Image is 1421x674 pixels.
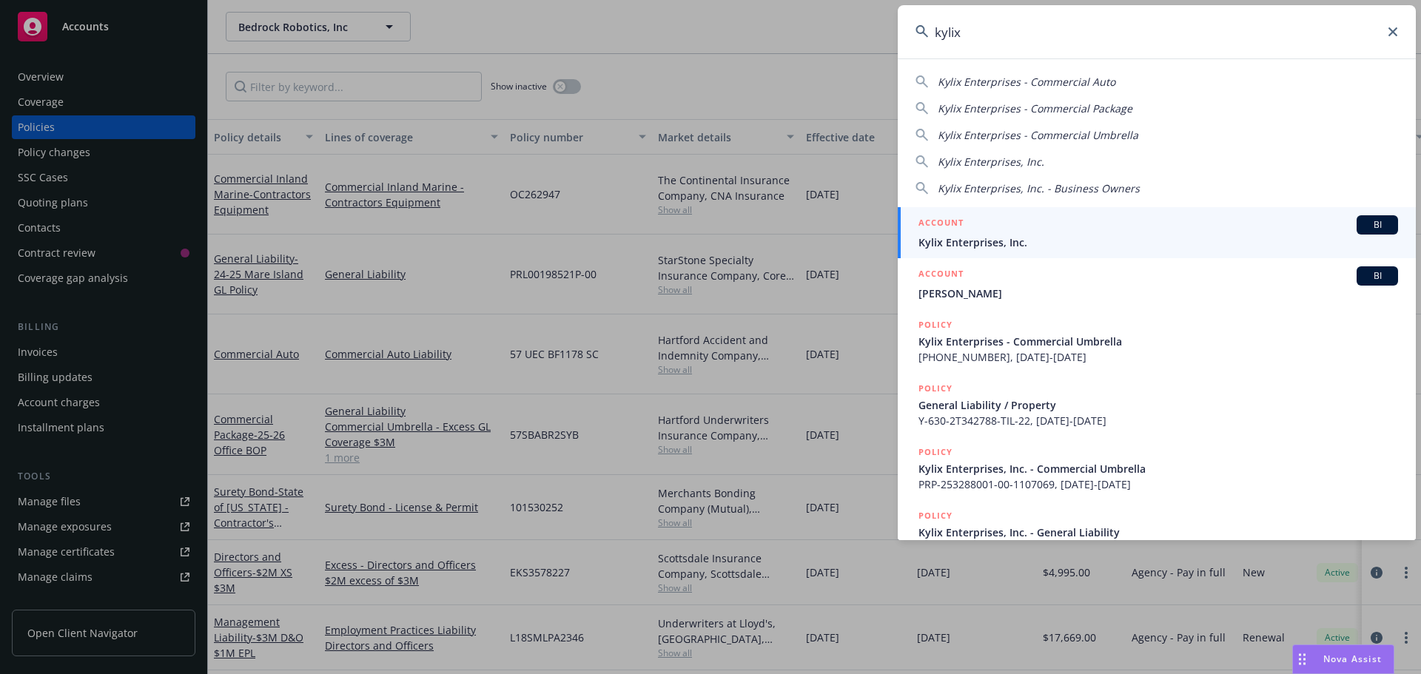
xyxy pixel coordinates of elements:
div: Drag to move [1293,645,1311,673]
span: Kylix Enterprises - Commercial Umbrella [938,128,1138,142]
button: Nova Assist [1292,644,1394,674]
span: Kylix Enterprises, Inc. - Business Owners [938,181,1140,195]
h5: POLICY [918,381,953,396]
span: Kylix Enterprises, Inc. - General Liability [918,525,1398,540]
span: General Liability / Property [918,397,1398,413]
h5: ACCOUNT [918,215,964,233]
input: Search... [898,5,1416,58]
span: Kylix Enterprises, Inc. [938,155,1044,169]
span: Kylix Enterprises, Inc. - Commercial Umbrella [918,461,1398,476]
a: POLICYKylix Enterprises - Commercial Umbrella[PHONE_NUMBER], [DATE]-[DATE] [898,309,1416,373]
h5: POLICY [918,445,953,459]
span: Kylix Enterprises, Inc. [918,235,1398,250]
h5: ACCOUNT [918,266,964,284]
a: ACCOUNTBI[PERSON_NAME] [898,258,1416,309]
h5: POLICY [918,317,953,332]
span: Y-630-2T342788-TIL-22, [DATE]-[DATE] [918,413,1398,428]
a: ACCOUNTBIKylix Enterprises, Inc. [898,207,1416,258]
span: PRP-253288001-00-1107069, [DATE]-[DATE] [918,476,1398,492]
span: Nova Assist [1323,653,1382,665]
span: BI [1363,269,1392,283]
span: [PERSON_NAME] [918,286,1398,301]
a: POLICYGeneral Liability / PropertyY-630-2T342788-TIL-22, [DATE]-[DATE] [898,373,1416,437]
span: Kylix Enterprises - Commercial Package [938,101,1132,115]
span: Kylix Enterprises - Commercial Umbrella [918,334,1398,349]
a: POLICYKylix Enterprises, Inc. - General Liability [898,500,1416,564]
span: Kylix Enterprises - Commercial Auto [938,75,1115,89]
span: [PHONE_NUMBER], [DATE]-[DATE] [918,349,1398,365]
h5: POLICY [918,508,953,523]
a: POLICYKylix Enterprises, Inc. - Commercial UmbrellaPRP-253288001-00-1107069, [DATE]-[DATE] [898,437,1416,500]
span: BI [1363,218,1392,232]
